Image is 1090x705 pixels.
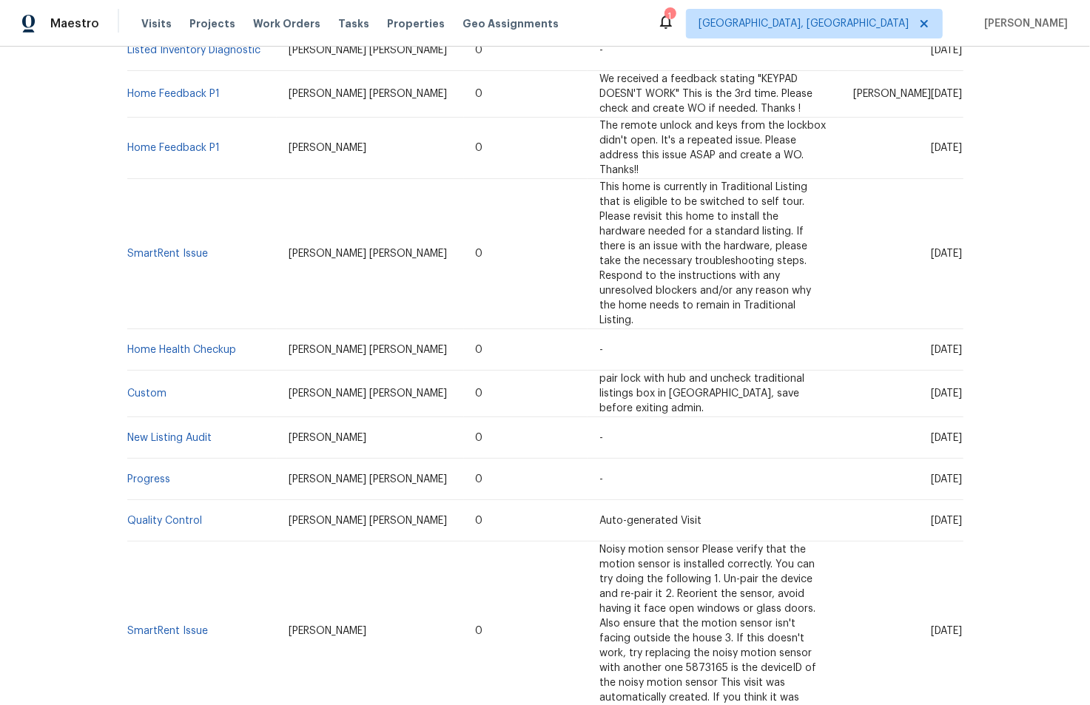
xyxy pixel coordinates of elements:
span: [DATE] [932,474,963,485]
span: [DATE] [932,45,963,55]
span: Projects [189,16,235,31]
span: [PERSON_NAME] [PERSON_NAME] [289,474,447,485]
a: Quality Control [128,516,203,526]
span: [DATE] [932,516,963,526]
span: [PERSON_NAME] [PERSON_NAME] [289,249,447,259]
a: Home Health Checkup [128,345,237,355]
span: [DATE] [932,249,963,259]
a: New Listing Audit [128,433,212,443]
span: [PERSON_NAME] [289,626,366,636]
div: 1 [665,9,675,24]
span: 0 [476,249,483,259]
span: [GEOGRAPHIC_DATA], [GEOGRAPHIC_DATA] [699,16,909,31]
span: [PERSON_NAME][DATE] [854,89,963,99]
a: Listed Inventory Diagnostic [128,45,261,55]
span: - [599,433,603,443]
span: [PERSON_NAME] [PERSON_NAME] [289,345,447,355]
span: 0 [476,516,483,526]
span: Work Orders [253,16,320,31]
span: - [599,474,603,485]
span: pair lock with hub and uncheck traditional listings box in [GEOGRAPHIC_DATA], save before exiting... [599,374,804,414]
span: Geo Assignments [462,16,559,31]
a: Home Feedback P1 [128,143,221,153]
span: [DATE] [932,388,963,399]
span: We received a feedback stating "KEYPAD DOESN'T WORK" This is the 3rd time. Please check and creat... [599,74,813,114]
span: [PERSON_NAME] [PERSON_NAME] [289,516,447,526]
span: Maestro [50,16,99,31]
a: SmartRent Issue [128,626,209,636]
a: SmartRent Issue [128,249,209,259]
span: - [599,345,603,355]
a: Progress [128,474,171,485]
span: 0 [476,143,483,153]
span: 0 [476,388,483,399]
span: 0 [476,45,483,55]
span: [PERSON_NAME] [PERSON_NAME] [289,45,447,55]
span: [DATE] [932,143,963,153]
span: 0 [476,626,483,636]
span: 0 [476,345,483,355]
span: [PERSON_NAME] [PERSON_NAME] [289,89,447,99]
span: 0 [476,474,483,485]
span: This home is currently in Traditional Listing that is eligible to be switched to self tour. Pleas... [599,182,811,325]
span: [PERSON_NAME] [289,143,366,153]
span: [PERSON_NAME] [289,433,366,443]
span: Visits [141,16,172,31]
a: Custom [128,388,167,399]
span: [DATE] [932,433,963,443]
span: The remote unlock and keys from the lockbox didn't open. It's a repeated issue. Please address th... [599,121,826,175]
span: 0 [476,433,483,443]
span: Tasks [338,18,369,29]
span: [DATE] [932,626,963,636]
span: - [599,45,603,55]
span: Auto-generated Visit [599,516,702,526]
a: Home Feedback P1 [128,89,221,99]
span: [PERSON_NAME] [PERSON_NAME] [289,388,447,399]
span: [DATE] [932,345,963,355]
span: Properties [387,16,445,31]
span: [PERSON_NAME] [978,16,1068,31]
span: 0 [476,89,483,99]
